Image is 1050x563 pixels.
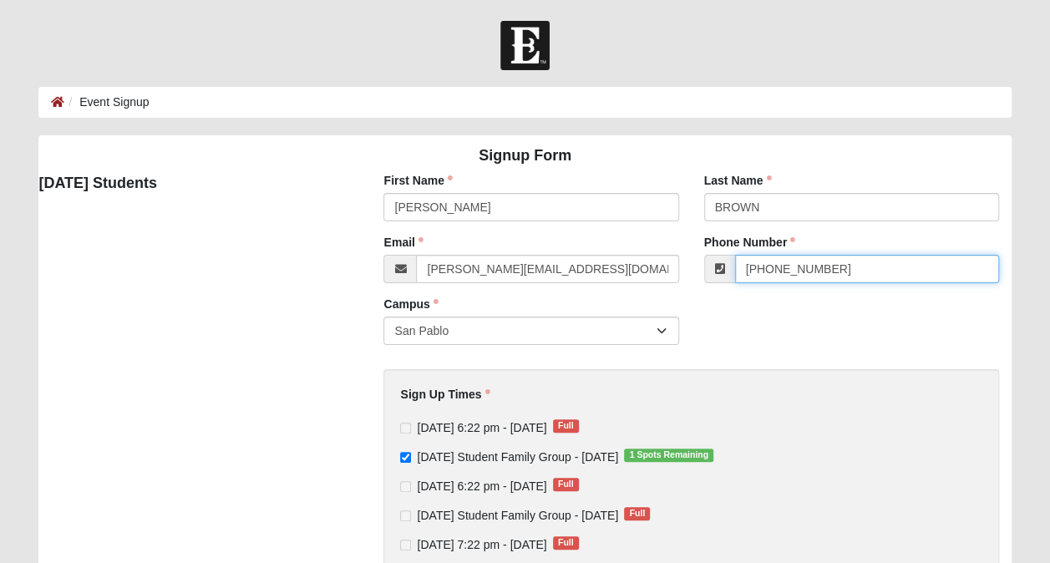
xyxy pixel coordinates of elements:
[400,481,411,492] input: [DATE] 6:22 pm - [DATE]Full
[624,449,713,462] span: 1 Spots Remaining
[553,536,579,550] span: Full
[400,510,411,521] input: [DATE] Student Family Group - [DATE]Full
[417,509,618,522] span: [DATE] Student Family Group - [DATE]
[400,386,489,403] label: Sign Up Times
[704,172,772,189] label: Last Name
[417,421,546,434] span: [DATE] 6:22 pm - [DATE]
[417,538,546,551] span: [DATE] 7:22 pm - [DATE]
[553,419,579,433] span: Full
[417,450,618,464] span: [DATE] Student Family Group - [DATE]
[704,234,796,251] label: Phone Number
[38,147,1011,165] h4: Signup Form
[400,540,411,550] input: [DATE] 7:22 pm - [DATE]Full
[38,175,157,191] strong: [DATE] Students
[553,478,579,491] span: Full
[624,507,650,520] span: Full
[500,21,550,70] img: Church of Eleven22 Logo
[64,94,149,111] li: Event Signup
[400,423,411,434] input: [DATE] 6:22 pm - [DATE]Full
[417,479,546,493] span: [DATE] 6:22 pm - [DATE]
[383,172,452,189] label: First Name
[383,296,438,312] label: Campus
[383,234,423,251] label: Email
[400,452,411,463] input: [DATE] Student Family Group - [DATE]1 Spots Remaining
